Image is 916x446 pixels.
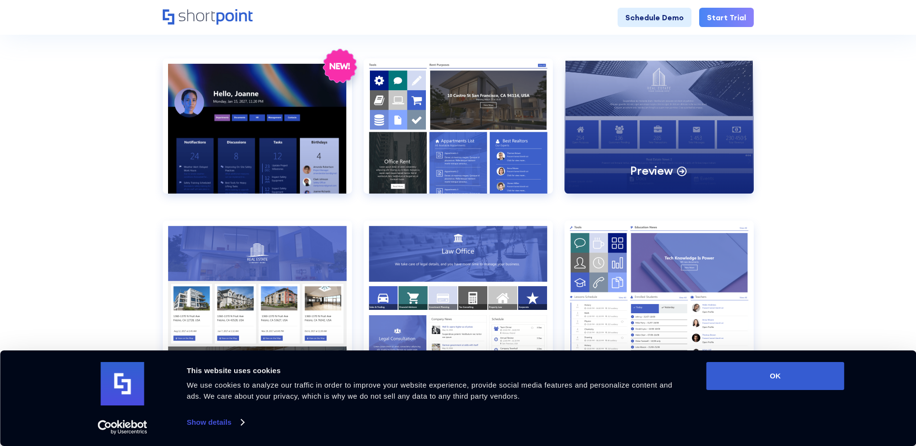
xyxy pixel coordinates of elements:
span: We use cookies to analyze our traffic in order to improve your website experience, provide social... [187,381,673,400]
img: logo [101,362,144,405]
a: Usercentrics Cookiebot - opens in a new window [80,420,165,434]
a: Schedule Demo [618,8,691,27]
a: Home [163,9,253,26]
a: Start Trial [699,8,754,27]
a: Employees Directory 2 [564,221,754,371]
div: This website uses cookies [187,365,685,376]
a: Documents 2Preview [564,58,754,209]
p: Preview [630,163,673,178]
a: Show details [187,415,244,430]
a: Employees Directory 1 [364,221,553,371]
a: Documents 1 [364,58,553,209]
a: Communication [163,58,352,209]
a: Documents 3 [163,221,352,371]
button: OK [706,362,845,390]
